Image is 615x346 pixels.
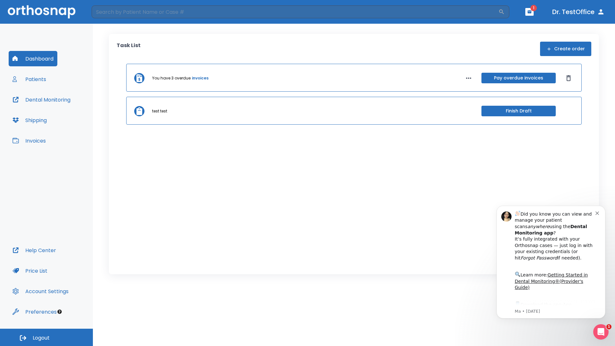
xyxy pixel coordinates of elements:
[9,133,50,148] button: Invoices
[9,51,57,66] button: Dashboard
[606,324,611,329] span: 1
[540,42,591,56] button: Create order
[117,42,141,56] p: Task List
[9,243,60,258] button: Help Center
[57,309,62,315] div: Tooltip anchor
[563,73,574,83] button: Dismiss
[530,5,537,11] span: 1
[9,263,51,278] button: Price List
[9,284,72,299] button: Account Settings
[33,334,50,342] span: Logout
[152,108,167,114] p: test test
[9,304,61,319] button: Preferences
[9,92,74,107] button: Dental Monitoring
[9,71,50,87] button: Patients
[487,198,615,343] iframe: Intercom notifications message
[192,75,209,81] a: invoices
[8,5,76,18] img: Orthosnap
[92,5,498,18] input: Search by Patient Name or Case #
[481,73,556,83] button: Pay overdue invoices
[481,106,556,116] button: Finish Draft
[9,112,51,128] button: Shipping
[152,75,191,81] p: You have 3 overdue
[550,6,607,18] button: Dr. TestOffice
[593,324,609,340] iframe: Intercom live chat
